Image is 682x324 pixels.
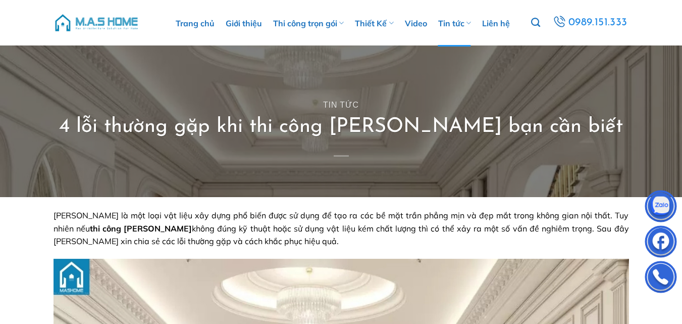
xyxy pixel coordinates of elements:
[323,101,359,109] a: Tin tức
[568,14,627,31] span: 0989.151.333
[551,14,628,32] a: 0989.151.333
[646,228,676,258] img: Facebook
[54,8,139,38] img: M.A.S HOME – Tổng Thầu Thiết Kế Và Xây Nhà Trọn Gói
[646,193,676,223] img: Zalo
[90,223,192,234] strong: thi công [PERSON_NAME]
[531,12,540,33] a: Tìm kiếm
[646,263,676,294] img: Phone
[59,114,623,140] h1: 4 lỗi thường gặp khi thi công [PERSON_NAME] bạn cần biết
[54,210,629,246] span: [PERSON_NAME] là một loại vật liệu xây dựng phổ biến được sử dụng để tạo ra các bề mặt trần phẳng...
